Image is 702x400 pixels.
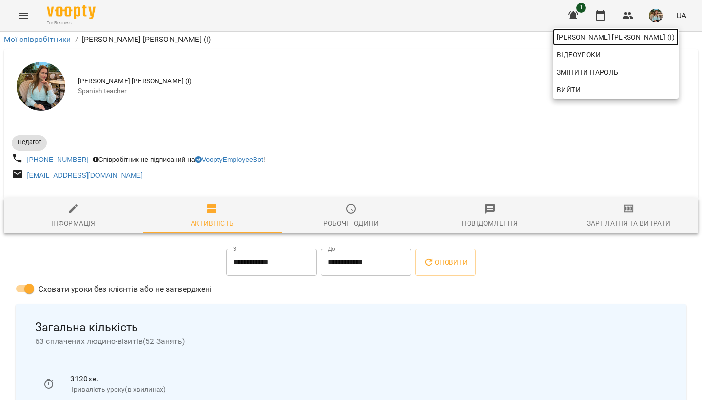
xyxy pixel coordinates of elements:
a: Змінити пароль [553,63,679,81]
span: Відеоуроки [557,49,601,60]
a: [PERSON_NAME] [PERSON_NAME] (і) [553,28,679,46]
a: Відеоуроки [553,46,604,63]
span: Змінити пароль [557,66,675,78]
span: [PERSON_NAME] [PERSON_NAME] (і) [557,31,675,43]
button: Вийти [553,81,679,99]
span: Вийти [557,84,581,96]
